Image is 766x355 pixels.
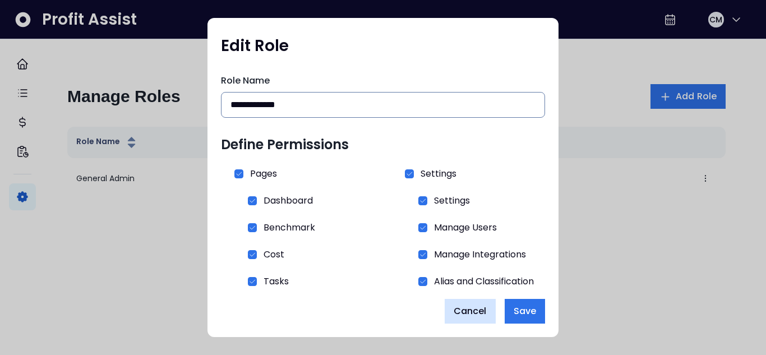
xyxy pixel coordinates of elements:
[264,219,315,237] span: Benchmark
[514,305,536,318] span: Save
[505,299,545,324] button: Save
[221,36,289,56] span: Edit Role
[221,135,349,154] span: Define Permissions
[434,192,470,210] span: Settings
[264,273,289,291] span: Tasks
[434,219,497,237] span: Manage Users
[445,299,496,324] button: Cancel
[454,305,487,318] span: Cancel
[250,165,277,183] span: Pages
[221,74,538,87] label: Role Name
[264,192,313,210] span: Dashboard
[264,246,284,264] span: Cost
[434,246,526,264] span: Manage Integrations
[421,165,456,183] span: Settings
[434,273,534,291] span: Alias and Classification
